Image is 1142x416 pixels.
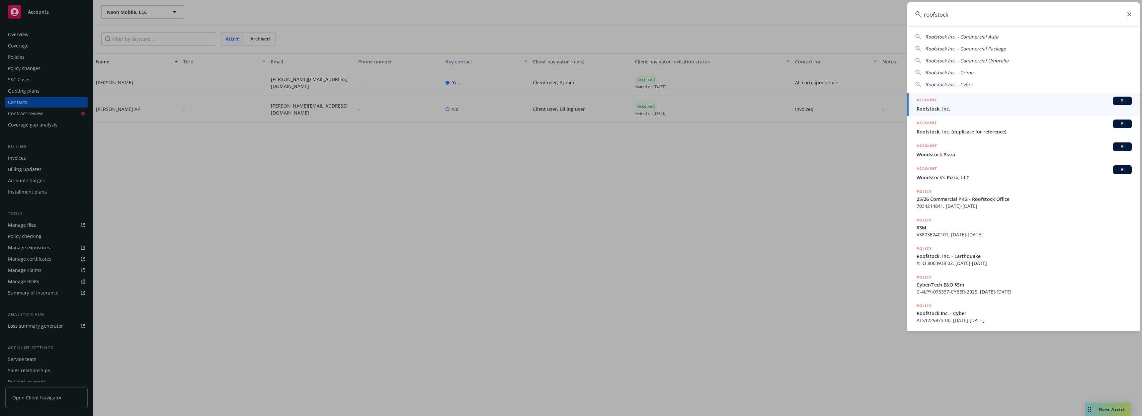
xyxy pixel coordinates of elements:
a: POLICY$3MV3803E240101, [DATE]-[DATE] [907,213,1140,242]
a: ACCOUNTBIWoodstock Pizza [907,139,1140,162]
h5: ACCOUNT [917,120,937,127]
span: Cyber/Tech E&O $5m [917,281,1132,288]
span: $3M [917,224,1132,231]
span: Roofstock, Inc. - Earthquake [917,253,1132,260]
span: BI [1116,167,1129,173]
span: Roofstock, Inc. (duplicate for reference) [917,128,1132,135]
a: ACCOUNTBIRoofstock, Inc. [907,93,1140,116]
span: Roofstock Inc. - Commercial Auto [925,34,998,40]
span: Woodstock Pizza [917,151,1132,158]
span: Roofstock Inc. - Cyber [925,81,973,88]
span: Woodstock's Pizza, LLC [917,174,1132,181]
h5: POLICY [917,217,932,223]
a: ACCOUNTBIRoofstock, Inc. (duplicate for reference) [907,116,1140,139]
h5: POLICY [917,302,932,309]
a: POLICYCyber/Tech E&O $5mC-4LPY-075337-CYBER-2025, [DATE]-[DATE] [907,270,1140,299]
span: V3803E240101, [DATE]-[DATE] [917,231,1132,238]
span: Roofstock Inc. - Cyber [917,310,1132,317]
h5: ACCOUNT [917,97,937,105]
a: POLICYRoofstock, Inc. - EarthquakeXHO 8003938 02, [DATE]-[DATE] [907,242,1140,270]
h5: ACCOUNT [917,165,937,173]
span: 25/26 Commercial PKG - Roofstock Office [917,196,1132,203]
h5: POLICY [917,274,932,281]
span: Roofstock, Inc. [917,105,1132,112]
h5: POLICY [917,245,932,252]
span: Roofstock Inc. - Commercial Umbrella [925,57,1009,64]
span: AES1229873-00, [DATE]-[DATE] [917,317,1132,324]
span: 7034214841, [DATE]-[DATE] [917,203,1132,209]
span: XHO 8003938 02, [DATE]-[DATE] [917,260,1132,267]
a: ACCOUNTBIWoodstock's Pizza, LLC [907,162,1140,185]
input: Search... [907,2,1140,26]
span: BI [1116,121,1129,127]
h5: ACCOUNT [917,142,937,150]
h5: POLICY [917,188,932,195]
a: POLICY25/26 Commercial PKG - Roofstock Office7034214841, [DATE]-[DATE] [907,185,1140,213]
span: BI [1116,144,1129,150]
span: Roofstock Inc. - Crime [925,69,973,76]
span: C-4LPY-075337-CYBER-2025, [DATE]-[DATE] [917,288,1132,295]
span: BI [1116,98,1129,104]
a: POLICYRoofstock Inc. - CyberAES1229873-00, [DATE]-[DATE] [907,299,1140,327]
span: Roofstock Inc. - Commercial Package [925,45,1006,52]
